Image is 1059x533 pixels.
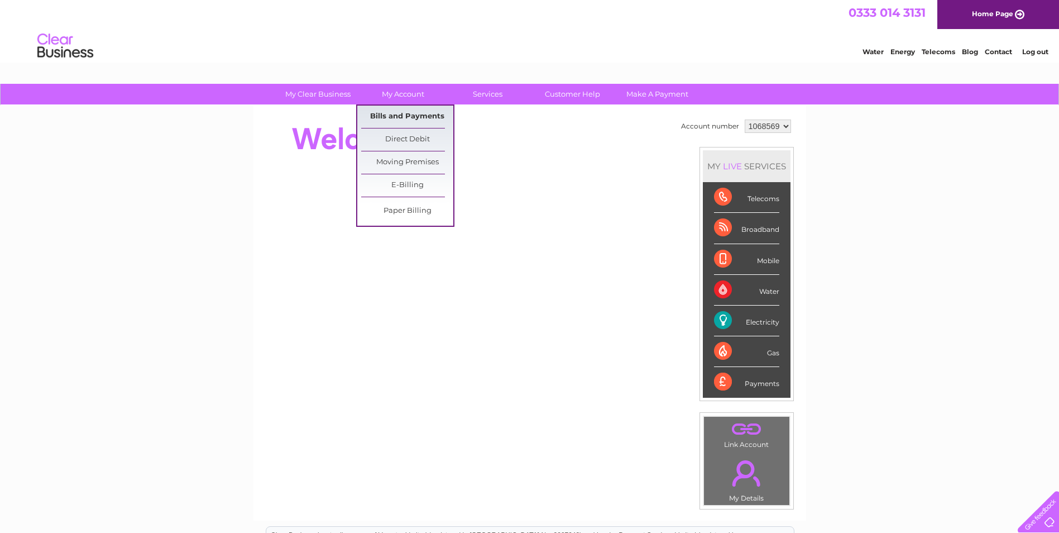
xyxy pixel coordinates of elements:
[714,367,779,397] div: Payments
[849,6,926,20] a: 0333 014 3131
[361,200,453,222] a: Paper Billing
[707,454,787,493] a: .
[707,420,787,439] a: .
[922,47,955,56] a: Telecoms
[703,451,790,506] td: My Details
[526,84,619,104] a: Customer Help
[714,275,779,306] div: Water
[703,150,790,182] div: MY SERVICES
[37,29,94,63] img: logo.png
[862,47,884,56] a: Water
[611,84,703,104] a: Make A Payment
[1022,47,1048,56] a: Log out
[714,213,779,244] div: Broadband
[361,151,453,174] a: Moving Premises
[703,416,790,451] td: Link Account
[357,84,449,104] a: My Account
[361,106,453,128] a: Bills and Payments
[714,244,779,275] div: Mobile
[678,117,742,136] td: Account number
[442,84,534,104] a: Services
[721,161,744,172] div: LIVE
[272,84,364,104] a: My Clear Business
[962,47,978,56] a: Blog
[361,174,453,197] a: E-Billing
[714,306,779,336] div: Electricity
[266,6,794,54] div: Clear Business is a trading name of Verastar Limited (registered in [GEOGRAPHIC_DATA] No. 3667643...
[890,47,915,56] a: Energy
[714,182,779,213] div: Telecoms
[361,129,453,151] a: Direct Debit
[985,47,1012,56] a: Contact
[714,336,779,367] div: Gas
